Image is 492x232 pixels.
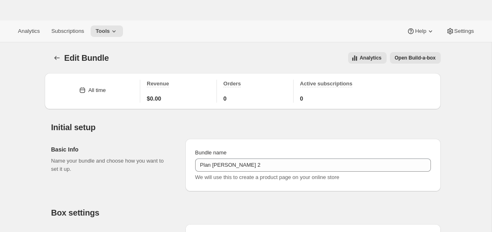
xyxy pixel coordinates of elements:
[91,25,123,37] button: Tools
[18,28,40,34] span: Analytics
[88,86,106,94] div: All time
[195,158,431,172] input: ie. Smoothie box
[46,25,89,37] button: Subscriptions
[454,28,474,34] span: Settings
[51,122,441,132] h2: Initial setup
[13,25,45,37] button: Analytics
[415,28,426,34] span: Help
[390,52,441,64] button: View links to open the build-a-box on the online store
[441,25,479,37] button: Settings
[195,149,227,156] span: Bundle name
[300,94,303,103] span: 0
[51,28,84,34] span: Subscriptions
[195,174,339,180] span: We will use this to create a product page on your online store
[147,80,169,87] span: Revenue
[223,94,227,103] span: 0
[147,94,161,103] span: $0.00
[402,25,439,37] button: Help
[64,53,109,62] span: Edit Bundle
[395,55,436,61] span: Open Build-a-box
[300,80,353,87] span: Active subscriptions
[223,80,241,87] span: Orders
[464,196,484,216] iframe: Intercom live chat
[96,28,110,34] span: Tools
[348,52,386,64] button: View all analytics related to this specific bundles, within certain timeframes
[51,145,172,154] h2: Basic Info
[51,208,441,218] h2: Box settings
[51,52,63,64] button: Bundles
[51,157,172,173] p: Name your bundle and choose how you want to set it up.
[360,55,381,61] span: Analytics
